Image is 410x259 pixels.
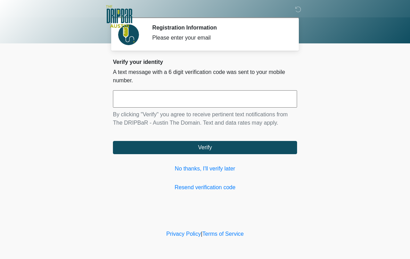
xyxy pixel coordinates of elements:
[118,24,139,45] img: Agent Avatar
[113,110,297,127] p: By clicking "Verify" you agree to receive pertinent text notifications from The DRIPBaR - Austin ...
[201,231,202,237] a: |
[113,141,297,154] button: Verify
[113,59,297,65] h2: Verify your identity
[106,5,132,28] img: The DRIPBaR - Austin The Domain Logo
[113,183,297,192] a: Resend verification code
[202,231,244,237] a: Terms of Service
[113,68,297,85] p: A text message with a 6 digit verification code was sent to your mobile number.
[152,34,287,42] div: Please enter your email
[166,231,201,237] a: Privacy Policy
[113,165,297,173] a: No thanks, I'll verify later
